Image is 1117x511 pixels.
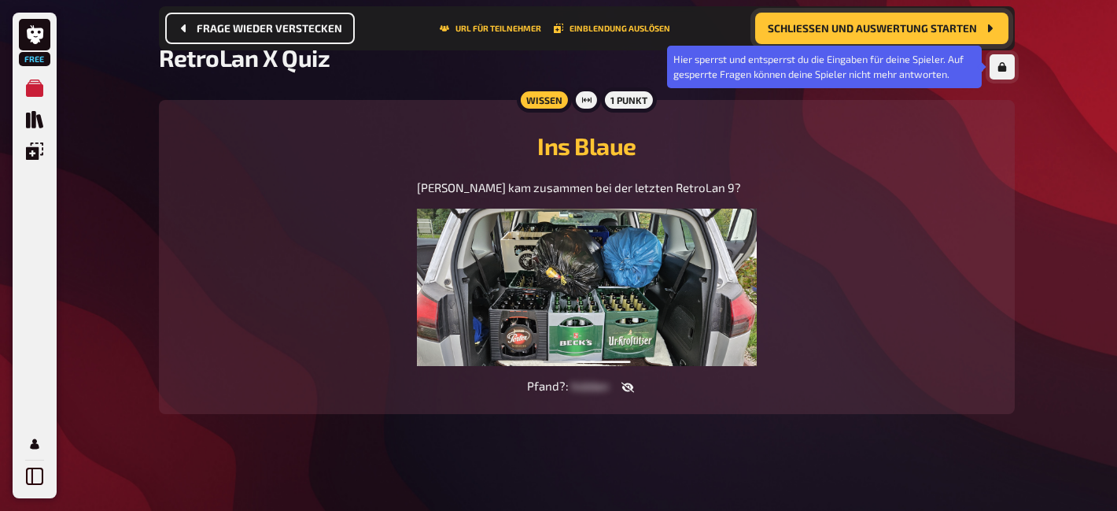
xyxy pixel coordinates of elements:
button: URL für Teilnehmer [440,24,541,33]
div: 1 Punkt [601,87,657,113]
span: Free [20,54,49,64]
a: Mein Konto [19,428,50,460]
div: Wissen [517,87,572,113]
img: image [417,209,758,366]
button: Schließen und Auswertung starten [755,13,1008,44]
a: Quiz Sammlung [19,104,50,135]
span: Schließen und Auswertung starten [768,23,977,34]
span: [PERSON_NAME] kam zusammen bei der letzten RetroLan 9? [417,180,741,194]
span: RetroLan X Quiz [159,43,330,72]
button: Frage wieder verstecken [165,13,355,44]
a: Meine Quizze [19,72,50,104]
div: Pfand? : [178,379,996,395]
span: hidden [571,379,609,393]
a: Einblendungen [19,135,50,167]
h2: Ins Blaue [178,131,996,160]
span: 60 % [959,60,983,74]
button: Einblendung auslösen [554,24,670,33]
span: Frage wieder verstecken [197,23,342,34]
